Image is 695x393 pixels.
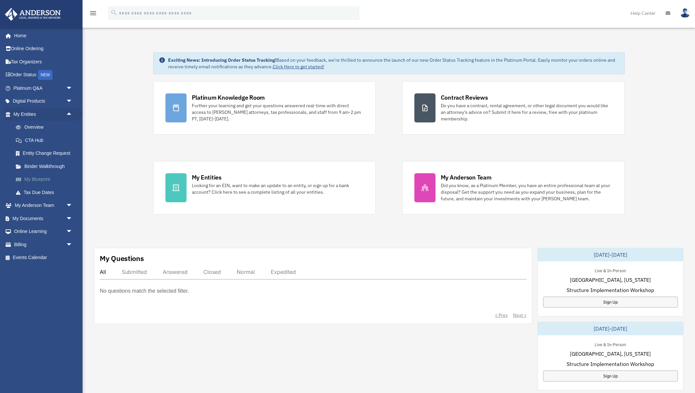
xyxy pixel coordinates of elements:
[3,8,63,21] img: Anderson Advisors Platinum Portal
[192,182,364,195] div: Looking for an EIN, want to make an update to an entity, or sign up for a bank account? Click her...
[9,186,83,199] a: Tax Due Dates
[570,276,651,284] span: [GEOGRAPHIC_DATA], [US_STATE]
[5,225,83,238] a: Online Learningarrow_drop_down
[538,248,683,261] div: [DATE]-[DATE]
[5,29,79,42] a: Home
[402,81,625,135] a: Contract Reviews Do you have a contract, rental agreement, or other legal document you would like...
[5,68,83,82] a: Order StatusNEW
[5,95,83,108] a: Digital Productsarrow_drop_down
[66,95,79,108] span: arrow_drop_down
[543,371,678,381] a: Sign Up
[66,199,79,213] span: arrow_drop_down
[163,269,188,275] div: Answered
[271,269,296,275] div: Expedited
[441,93,488,102] div: Contract Reviews
[5,212,83,225] a: My Documentsarrow_drop_down
[543,297,678,308] a: Sign Up
[589,341,631,347] div: Live & In-Person
[402,161,625,214] a: My Anderson Team Did you know, as a Platinum Member, you have an entire professional team at your...
[153,81,376,135] a: Platinum Knowledge Room Further your learning and get your questions answered real-time with dire...
[100,253,144,263] div: My Questions
[89,12,97,17] a: menu
[110,9,118,16] i: search
[5,55,83,68] a: Tax Organizers
[5,108,83,121] a: My Entitiesarrow_drop_up
[192,173,222,181] div: My Entities
[567,286,654,294] span: Structure Implementation Workshop
[122,269,147,275] div: Submitted
[441,102,612,122] div: Do you have a contract, rental agreement, or other legal document you would like an attorney's ad...
[153,161,376,214] a: My Entities Looking for an EIN, want to make an update to an entity, or sign up for a bank accoun...
[538,322,683,335] div: [DATE]-[DATE]
[9,160,83,173] a: Binder Walkthrough
[192,102,364,122] div: Further your learning and get your questions answered real-time with direct access to [PERSON_NAM...
[66,212,79,225] span: arrow_drop_down
[680,8,690,18] img: User Pic
[441,173,492,181] div: My Anderson Team
[5,42,83,55] a: Online Ordering
[100,286,189,296] p: No questions match the selected filter.
[589,267,631,274] div: Live & In-Person
[66,238,79,251] span: arrow_drop_down
[9,134,83,147] a: CTA Hub
[66,82,79,95] span: arrow_drop_down
[192,93,265,102] div: Platinum Knowledge Room
[9,173,83,186] a: My Blueprint
[570,350,651,358] span: [GEOGRAPHIC_DATA], [US_STATE]
[38,70,52,80] div: NEW
[5,199,83,212] a: My Anderson Teamarrow_drop_down
[168,57,276,63] strong: Exciting News: Introducing Order Status Tracking!
[567,360,654,368] span: Structure Implementation Workshop
[66,108,79,121] span: arrow_drop_up
[89,9,97,17] i: menu
[9,121,83,134] a: Overview
[100,269,106,275] div: All
[5,82,83,95] a: Platinum Q&Aarrow_drop_down
[203,269,221,275] div: Closed
[441,182,612,202] div: Did you know, as a Platinum Member, you have an entire professional team at your disposal? Get th...
[5,251,83,264] a: Events Calendar
[5,238,83,251] a: Billingarrow_drop_down
[237,269,255,275] div: Normal
[66,225,79,239] span: arrow_drop_down
[9,147,83,160] a: Entity Change Request
[168,57,619,70] div: Based on your feedback, we're thrilled to announce the launch of our new Order Status Tracking fe...
[273,64,324,70] a: Click Here to get started!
